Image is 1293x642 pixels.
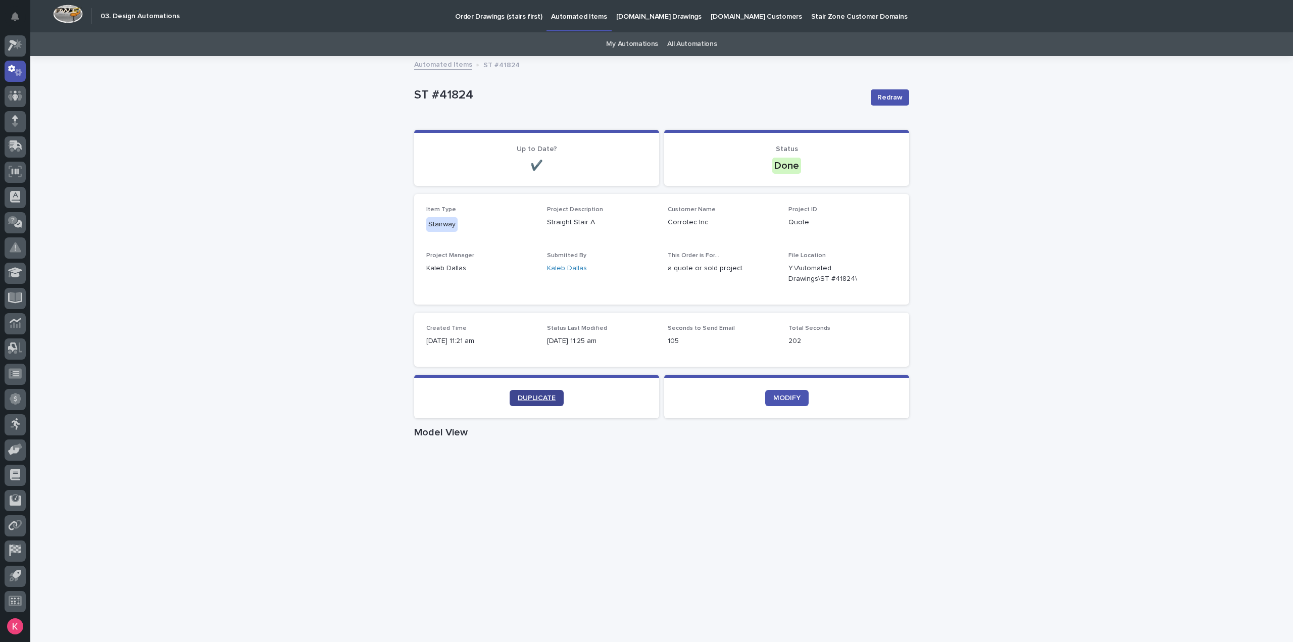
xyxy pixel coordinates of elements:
[667,32,717,56] a: All Automations
[426,160,647,172] p: ✔️
[426,217,458,232] div: Stairway
[414,58,472,70] a: Automated Items
[765,390,809,406] a: MODIFY
[426,263,535,274] p: Kaleb Dallas
[426,253,474,259] span: Project Manager
[772,158,801,174] div: Done
[668,263,776,274] p: a quote or sold project
[668,207,716,213] span: Customer Name
[547,207,603,213] span: Project Description
[510,390,564,406] a: DUPLICATE
[547,253,586,259] span: Submitted By
[871,89,909,106] button: Redraw
[5,616,26,637] button: users-avatar
[668,217,776,228] p: Corrotec Inc
[668,336,776,347] p: 105
[788,263,873,284] : Y:\Automated Drawings\ST #41824\
[414,88,863,103] p: ST #41824
[788,217,897,228] p: Quote
[53,5,83,23] img: Workspace Logo
[101,12,180,21] h2: 03. Design Automations
[518,394,556,402] span: DUPLICATE
[5,6,26,27] button: Notifications
[788,325,830,331] span: Total Seconds
[426,325,467,331] span: Created Time
[517,145,557,153] span: Up to Date?
[547,263,587,274] a: Kaleb Dallas
[606,32,658,56] a: My Automations
[547,336,656,347] p: [DATE] 11:25 am
[426,336,535,347] p: [DATE] 11:21 am
[13,12,26,28] div: Notifications
[788,336,897,347] p: 202
[547,217,656,228] p: Straight Stair A
[414,426,909,438] h1: Model View
[668,253,719,259] span: This Order is For...
[788,253,826,259] span: File Location
[788,207,817,213] span: Project ID
[426,207,456,213] span: Item Type
[668,325,735,331] span: Seconds to Send Email
[773,394,801,402] span: MODIFY
[776,145,798,153] span: Status
[483,59,520,70] p: ST #41824
[877,92,903,103] span: Redraw
[547,325,607,331] span: Status Last Modified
